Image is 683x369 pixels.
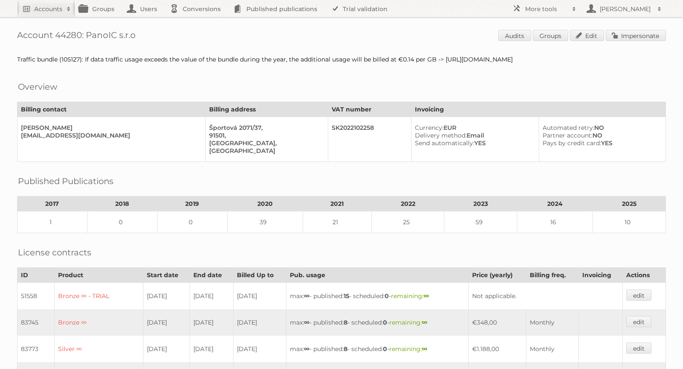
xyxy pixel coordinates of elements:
[21,124,198,132] div: [PERSON_NAME]
[304,292,309,300] strong: ∞
[383,319,387,326] strong: 0
[233,268,286,283] th: Billed Up to
[18,309,55,336] td: 83745
[344,319,347,326] strong: 8
[87,211,157,233] td: 0
[286,283,468,310] td: max: - published: - scheduled: -
[328,117,412,162] td: SK2022102258
[543,139,659,147] div: YES
[578,268,622,283] th: Invoicing
[626,290,651,301] a: edit
[533,30,568,41] a: Groups
[606,30,666,41] a: Impersonate
[54,309,143,336] td: Bronze ∞
[593,196,666,211] th: 2025
[157,211,227,233] td: 0
[233,283,286,310] td: [DATE]
[18,102,206,117] th: Billing contact
[415,132,467,139] span: Delivery method:
[371,211,444,233] td: 25
[468,336,526,362] td: €1.188,00
[391,292,429,300] span: remaining:
[157,196,227,211] th: 2019
[286,309,468,336] td: max: - published: - scheduled: -
[543,139,601,147] span: Pays by credit card:
[190,283,233,310] td: [DATE]
[626,316,651,327] a: edit
[17,56,666,63] div: Traffic bundle (105127): If data traffic usage exceeds the value of the bundle during the year, t...
[423,292,429,300] strong: ∞
[143,336,190,362] td: [DATE]
[517,196,593,211] th: 2024
[498,30,531,41] a: Audits
[344,292,349,300] strong: 15
[209,147,321,155] div: [GEOGRAPHIC_DATA]
[18,175,114,187] h2: Published Publications
[304,319,309,326] strong: ∞
[190,268,233,283] th: End date
[344,345,347,353] strong: 8
[233,309,286,336] td: [DATE]
[286,336,468,362] td: max: - published: - scheduled: -
[383,345,387,353] strong: 0
[18,246,91,259] h2: License contracts
[233,336,286,362] td: [DATE]
[415,132,532,139] div: Email
[54,283,143,310] td: Bronze ∞ - TRIAL
[209,139,321,147] div: [GEOGRAPHIC_DATA],
[34,5,62,13] h2: Accounts
[411,102,665,117] th: Invoicing
[468,268,526,283] th: Price (yearly)
[190,309,233,336] td: [DATE]
[593,211,666,233] td: 10
[415,124,444,132] span: Currency:
[543,132,593,139] span: Partner account:
[227,196,303,211] th: 2020
[389,319,427,326] span: remaining:
[18,211,88,233] td: 1
[526,309,578,336] td: Monthly
[143,268,190,283] th: Start date
[517,211,593,233] td: 16
[468,309,526,336] td: €348,00
[526,336,578,362] td: Monthly
[209,132,321,139] div: 91501,
[54,336,143,362] td: Silver ∞
[303,211,372,233] td: 21
[303,196,372,211] th: 2021
[17,30,666,43] h1: Account 44280: PanoIC s.r.o
[371,196,444,211] th: 2022
[626,343,651,354] a: edit
[468,283,622,310] td: Not applicable.
[18,283,55,310] td: 51558
[543,124,659,132] div: NO
[543,124,594,132] span: Automated retry:
[18,80,57,93] h2: Overview
[87,196,157,211] th: 2018
[526,268,578,283] th: Billing freq.
[444,196,517,211] th: 2023
[18,196,88,211] th: 2017
[444,211,517,233] td: 59
[143,283,190,310] td: [DATE]
[190,336,233,362] td: [DATE]
[54,268,143,283] th: Product
[18,268,55,283] th: ID
[543,132,659,139] div: NO
[415,139,474,147] span: Send automatically:
[415,124,532,132] div: EUR
[209,124,321,132] div: Športová 2071/37,
[422,345,427,353] strong: ∞
[622,268,665,283] th: Actions
[304,345,309,353] strong: ∞
[143,309,190,336] td: [DATE]
[389,345,427,353] span: remaining:
[570,30,604,41] a: Edit
[598,5,653,13] h2: [PERSON_NAME]
[18,336,55,362] td: 83773
[525,5,568,13] h2: More tools
[415,139,532,147] div: YES
[205,102,328,117] th: Billing address
[422,319,427,326] strong: ∞
[328,102,412,117] th: VAT number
